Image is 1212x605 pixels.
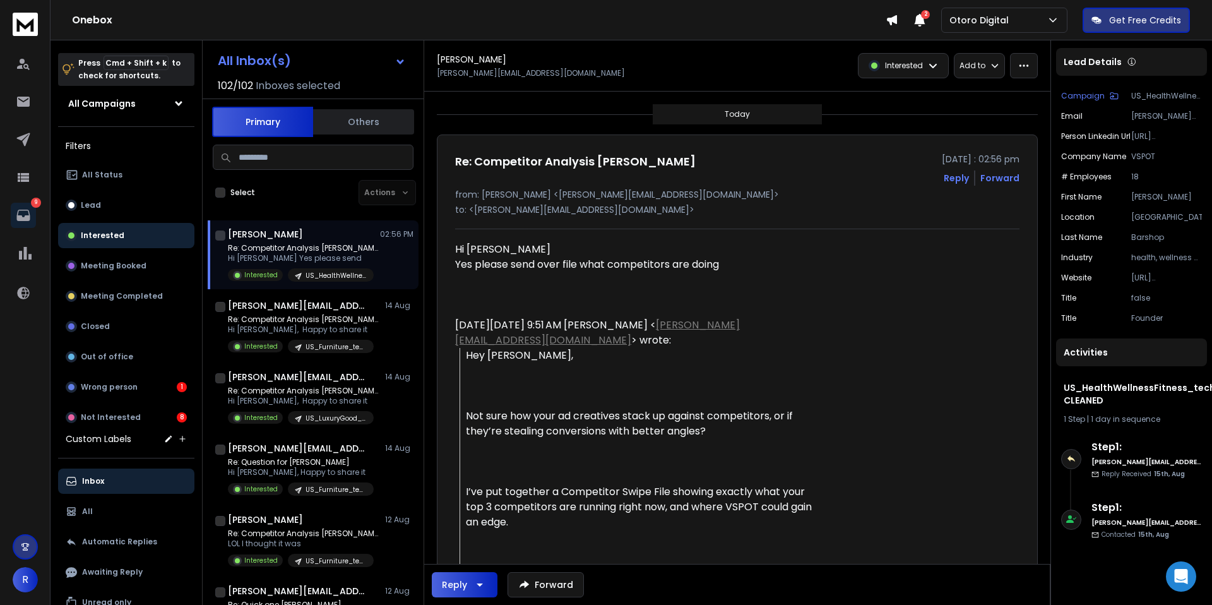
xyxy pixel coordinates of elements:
p: false [1131,293,1202,303]
button: All Campaigns [58,91,194,116]
p: Wrong person [81,382,138,392]
p: # Employees [1061,172,1112,182]
div: | [1064,414,1199,424]
span: 1 Step [1064,414,1085,424]
button: Others [313,108,414,136]
div: Yes please send over file what competitors are doing [455,257,824,302]
div: Hi [PERSON_NAME] [455,242,824,257]
a: 9 [11,203,36,228]
p: industry [1061,253,1093,263]
p: Today [725,109,750,119]
img: logo [13,13,38,36]
p: Interested [244,556,278,565]
p: 12 Aug [385,586,413,596]
p: 14 Aug [385,443,413,453]
button: Primary [212,107,313,137]
p: LOL I thought it was [228,539,379,549]
h1: [PERSON_NAME] [228,228,303,241]
p: Lead Details [1064,56,1122,68]
button: Inbox [58,469,194,494]
p: Re: Question for [PERSON_NAME] [228,457,374,467]
h3: Filters [58,137,194,155]
h1: All Campaigns [68,97,136,110]
p: 14 Aug [385,301,413,311]
button: Campaign [1061,91,1119,101]
p: 14 Aug [385,372,413,382]
h1: US_HealthWellnessFitness_techfilters-CLEANED [1064,381,1199,407]
p: Hi [PERSON_NAME] Yes please send [228,253,379,263]
p: 9 [31,198,41,208]
h1: [PERSON_NAME] [437,53,506,66]
h6: Step 1 : [1091,500,1202,515]
span: Cmd + Shift + k [104,56,169,70]
button: Get Free Credits [1083,8,1190,33]
p: US_Furniture_techfilters-CLEANED [306,556,366,566]
button: Reply [944,172,969,184]
div: 8 [177,412,187,422]
button: All Status [58,162,194,188]
button: Closed [58,314,194,339]
p: Closed [81,321,110,332]
h1: Onebox [72,13,886,28]
p: All [82,506,93,517]
p: Barshop [1131,232,1202,243]
p: [PERSON_NAME][EMAIL_ADDRESS][DOMAIN_NAME] [1131,111,1202,121]
p: [URL][DOMAIN_NAME] [1131,273,1202,283]
p: US_Furniture_techfilters-CLEANED [306,342,366,352]
h1: [PERSON_NAME] [228,513,303,526]
button: Meeting Completed [58,284,194,309]
h3: Inboxes selected [256,78,340,93]
span: 1 day in sequence [1091,414,1160,424]
h6: Step 1 : [1091,440,1202,455]
p: Interested [244,413,278,422]
p: Person Linkedin Url [1061,131,1131,141]
h3: Custom Labels [66,433,131,445]
p: location [1061,212,1095,222]
p: First Name [1061,192,1102,202]
p: US_LuxuryGood_Jewelry-CLEANED [306,414,366,423]
label: Select [230,188,255,198]
p: Re: Competitor Analysis [PERSON_NAME] [228,243,379,253]
button: R [13,567,38,592]
button: Lead [58,193,194,218]
p: Title [1061,313,1076,323]
p: 18 [1131,172,1202,182]
p: [GEOGRAPHIC_DATA] [1131,212,1202,222]
p: Re: Competitor Analysis [PERSON_NAME] [228,529,379,539]
p: Hi [PERSON_NAME], Happy to share it [228,325,379,335]
p: health, wellness & fitness [1131,253,1202,263]
p: 12 Aug [385,515,413,525]
p: Hi [PERSON_NAME], Happy to share it [228,396,379,406]
div: 1 [177,382,187,392]
button: Reply [432,572,497,597]
p: Founder [1131,313,1202,323]
button: Wrong person1 [58,374,194,400]
button: Out of office [58,344,194,369]
button: All [58,499,194,524]
p: US_HealthWellnessFitness_techfilters-CLEANED [1131,91,1202,101]
button: Automatic Replies [58,529,194,554]
p: [PERSON_NAME] [1131,192,1202,202]
p: Website [1061,273,1091,283]
p: Reply Received [1102,469,1185,479]
p: Last Name [1061,232,1102,243]
p: [URL][DOMAIN_NAME][PERSON_NAME] [1131,131,1202,141]
span: 2 [921,10,930,19]
p: Otoro Digital [949,14,1014,27]
button: All Inbox(s) [208,48,416,73]
div: Reply [442,578,467,591]
p: title [1061,293,1076,303]
span: 102 / 102 [218,78,253,93]
button: Meeting Booked [58,253,194,279]
p: Out of office [81,352,133,362]
h6: [PERSON_NAME][EMAIL_ADDRESS][DOMAIN_NAME] [1091,457,1202,467]
p: Awaiting Reply [82,567,143,577]
p: from: [PERSON_NAME] <[PERSON_NAME][EMAIL_ADDRESS][DOMAIN_NAME]> [455,188,1019,201]
p: Campaign [1061,91,1105,101]
button: Not Interested8 [58,405,194,430]
button: Forward [508,572,584,597]
p: Interested [885,61,923,71]
p: VSPOT [1131,152,1202,162]
div: [DATE][DATE] 9:51 AM [PERSON_NAME] < > wrote: [455,318,824,348]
